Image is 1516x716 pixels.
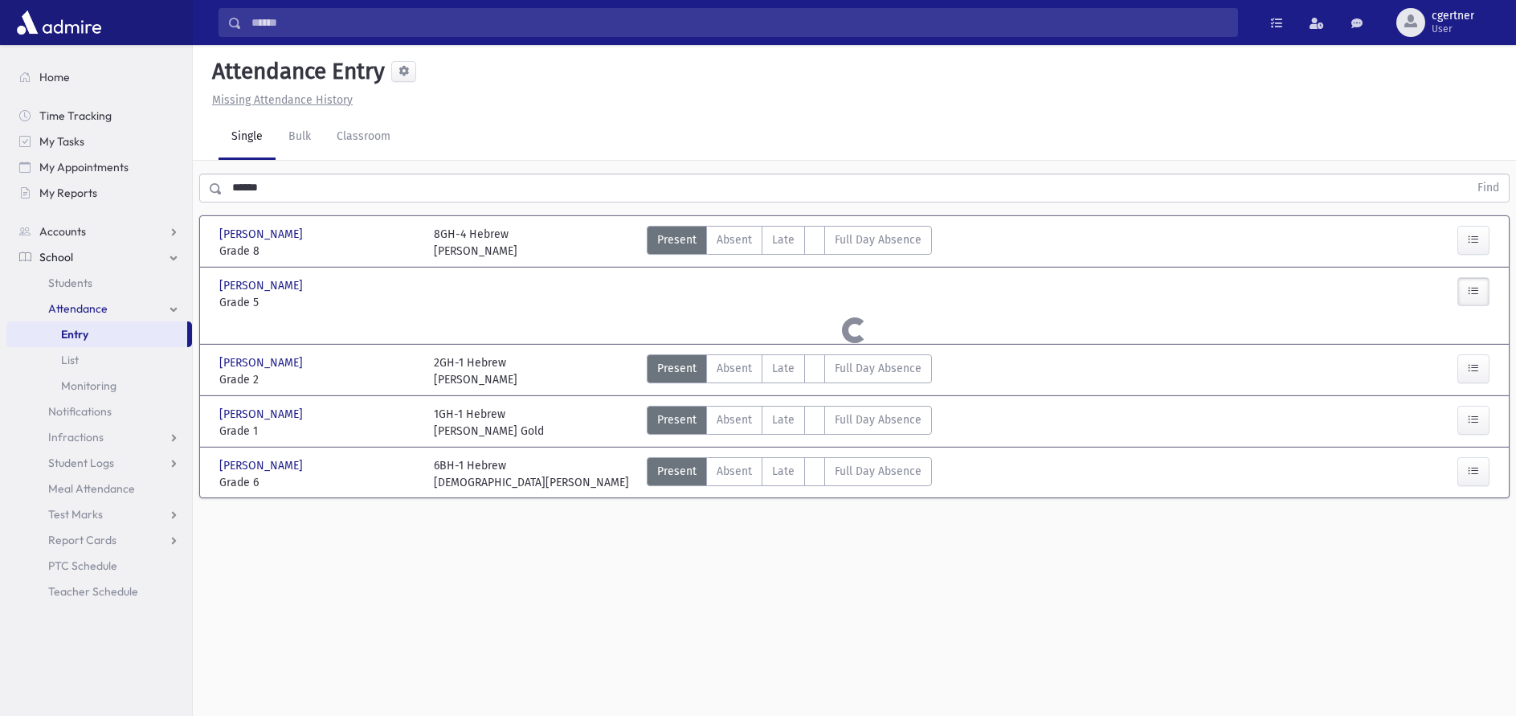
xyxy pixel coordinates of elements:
[48,507,103,522] span: Test Marks
[39,186,97,200] span: My Reports
[206,93,353,107] a: Missing Attendance History
[219,406,306,423] span: [PERSON_NAME]
[772,463,795,480] span: Late
[6,129,192,154] a: My Tasks
[219,423,418,440] span: Grade 1
[48,276,92,290] span: Students
[219,243,418,260] span: Grade 8
[434,406,544,440] div: 1GH-1 Hebrew [PERSON_NAME] Gold
[434,354,517,388] div: 2GH-1 Hebrew [PERSON_NAME]
[219,354,306,371] span: [PERSON_NAME]
[242,8,1237,37] input: Search
[772,360,795,377] span: Late
[1468,174,1509,202] button: Find
[6,347,192,373] a: List
[48,558,117,573] span: PTC Schedule
[48,584,138,599] span: Teacher Schedule
[835,411,921,428] span: Full Day Absence
[219,457,306,474] span: [PERSON_NAME]
[6,180,192,206] a: My Reports
[6,579,192,604] a: Teacher Schedule
[6,373,192,399] a: Monitoring
[6,527,192,553] a: Report Cards
[717,463,752,480] span: Absent
[657,360,697,377] span: Present
[219,115,276,160] a: Single
[772,231,795,248] span: Late
[657,463,697,480] span: Present
[835,360,921,377] span: Full Day Absence
[39,160,129,174] span: My Appointments
[219,474,418,491] span: Grade 6
[39,224,86,239] span: Accounts
[219,277,306,294] span: [PERSON_NAME]
[434,226,517,260] div: 8GH-4 Hebrew [PERSON_NAME]
[6,103,192,129] a: Time Tracking
[212,93,353,107] u: Missing Attendance History
[657,411,697,428] span: Present
[772,411,795,428] span: Late
[48,456,114,470] span: Student Logs
[647,406,932,440] div: AttTypes
[219,294,418,311] span: Grade 5
[657,231,697,248] span: Present
[39,134,84,149] span: My Tasks
[6,270,192,296] a: Students
[835,231,921,248] span: Full Day Absence
[6,399,192,424] a: Notifications
[48,301,108,316] span: Attendance
[324,115,403,160] a: Classroom
[1432,23,1474,35] span: User
[39,250,73,264] span: School
[6,501,192,527] a: Test Marks
[39,70,70,84] span: Home
[717,360,752,377] span: Absent
[276,115,324,160] a: Bulk
[647,226,932,260] div: AttTypes
[48,533,116,547] span: Report Cards
[6,64,192,90] a: Home
[6,321,187,347] a: Entry
[61,353,79,367] span: List
[717,411,752,428] span: Absent
[61,378,116,393] span: Monitoring
[6,154,192,180] a: My Appointments
[219,371,418,388] span: Grade 2
[6,424,192,450] a: Infractions
[6,450,192,476] a: Student Logs
[717,231,752,248] span: Absent
[6,296,192,321] a: Attendance
[48,430,104,444] span: Infractions
[6,244,192,270] a: School
[6,553,192,579] a: PTC Schedule
[48,481,135,496] span: Meal Attendance
[48,404,112,419] span: Notifications
[647,457,932,491] div: AttTypes
[61,327,88,342] span: Entry
[434,457,629,491] div: 6BH-1 Hebrew [DEMOGRAPHIC_DATA][PERSON_NAME]
[835,463,921,480] span: Full Day Absence
[39,108,112,123] span: Time Tracking
[219,226,306,243] span: [PERSON_NAME]
[206,58,385,85] h5: Attendance Entry
[1432,10,1474,23] span: cgertner
[6,476,192,501] a: Meal Attendance
[13,6,105,39] img: AdmirePro
[6,219,192,244] a: Accounts
[647,354,932,388] div: AttTypes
